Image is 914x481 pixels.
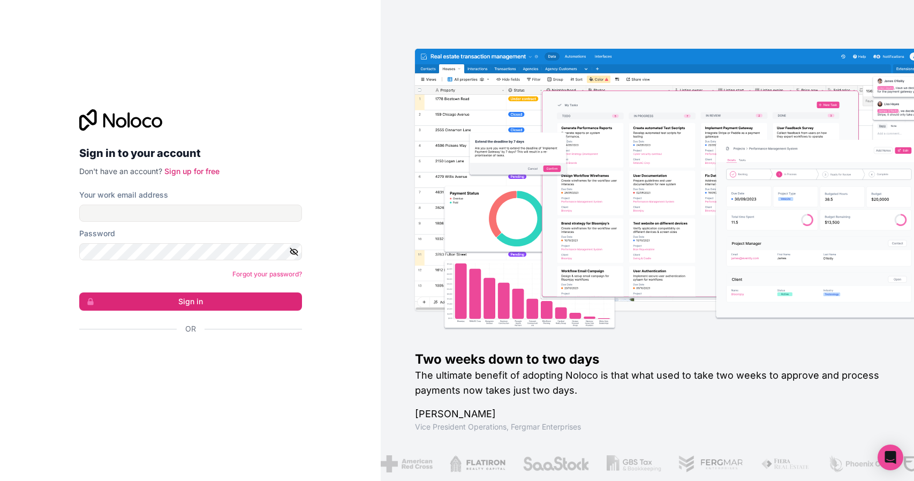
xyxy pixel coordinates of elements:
span: Or [185,324,196,334]
span: Don't have an account? [79,167,162,176]
img: /assets/american-red-cross-BAupjrZR.png [379,455,431,472]
img: /assets/flatiron-C8eUkumj.png [449,455,504,472]
input: Email address [79,205,302,222]
h1: [PERSON_NAME] [415,407,880,422]
label: Your work email address [79,190,168,200]
div: Open Intercom Messenger [878,445,903,470]
a: Sign up for free [164,167,220,176]
img: /assets/gbstax-C-GtDUiK.png [606,455,660,472]
h1: Vice President Operations , Fergmar Enterprises [415,422,880,432]
h2: The ultimate benefit of adopting Noloco is that what used to take two weeks to approve and proces... [415,368,880,398]
h2: Sign in to your account [79,144,302,163]
input: Password [79,243,302,260]
img: /assets/fiera-fwj2N5v4.png [759,455,810,472]
button: Sign in [79,292,302,311]
img: /assets/saastock-C6Zbiodz.png [521,455,588,472]
img: /assets/phoenix-BREaitsQ.png [827,455,885,472]
h1: Two weeks down to two days [415,351,880,368]
a: Forgot your password? [232,270,302,278]
img: /assets/fergmar-CudnrXN5.png [677,455,742,472]
label: Password [79,228,115,239]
